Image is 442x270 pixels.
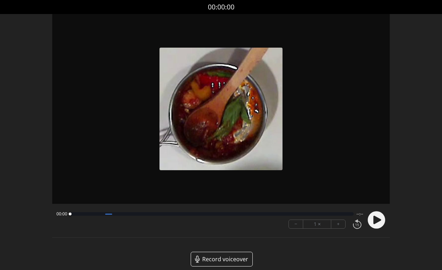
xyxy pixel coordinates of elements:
a: 00:00:00 [208,2,234,12]
button: − [289,220,303,228]
a: Record voiceover [191,252,253,266]
img: Poster Image [159,48,282,170]
div: 1 × [303,220,331,228]
span: --:-- [356,211,363,217]
button: + [331,220,345,228]
span: Record voiceover [202,255,248,263]
span: 00:00 [56,211,67,217]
